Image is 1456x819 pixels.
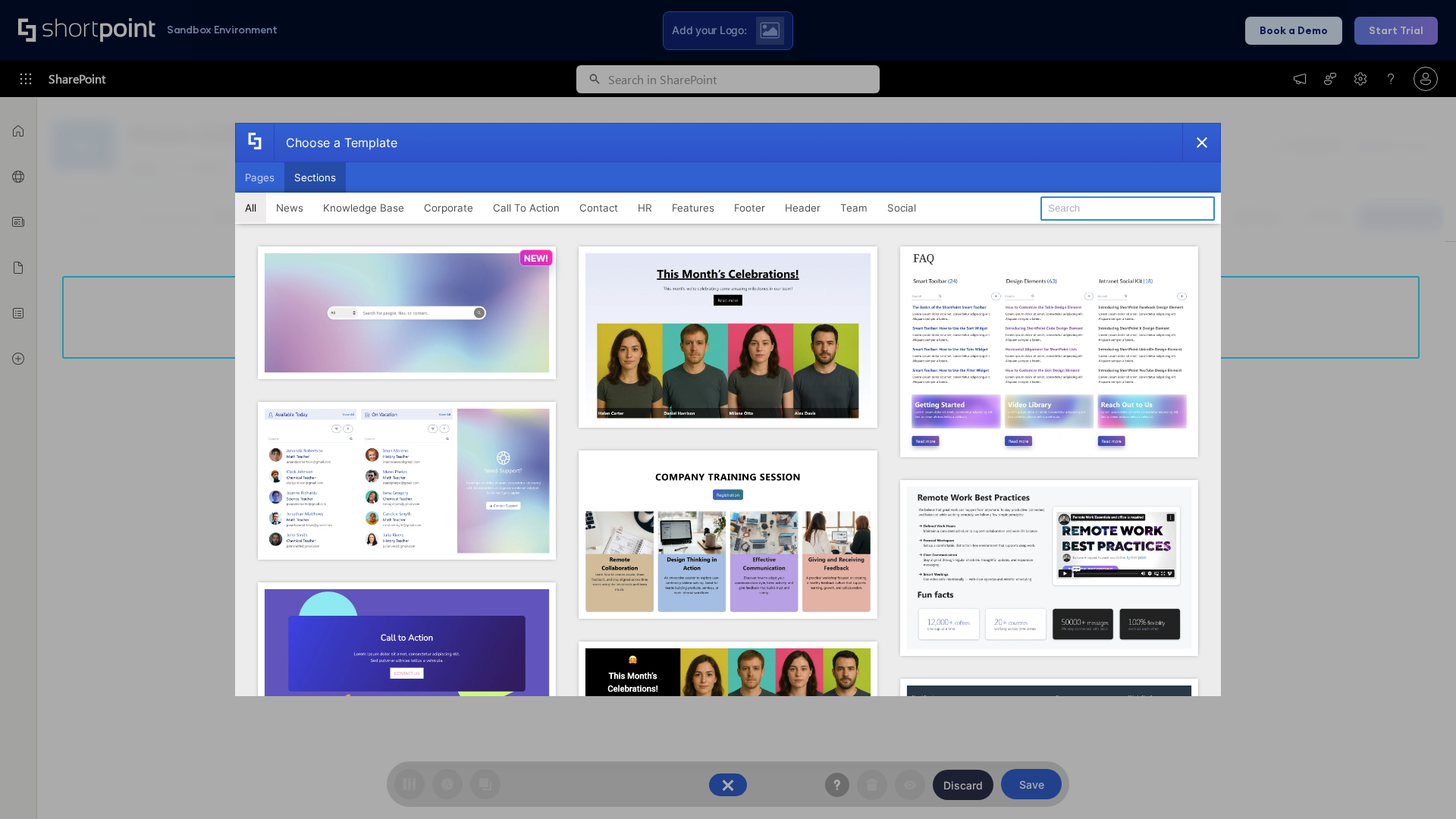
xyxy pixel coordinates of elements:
[235,193,266,223] button: All
[662,193,724,223] button: Features
[483,193,570,223] button: Call To Action
[274,124,397,162] div: Choose a Template
[724,193,775,223] button: Footer
[235,123,1221,696] div: template selector
[266,193,313,223] button: News
[877,193,926,223] button: Social
[414,193,483,223] button: Corporate
[524,253,548,264] p: NEW!
[313,193,414,223] button: Knowledge Base
[570,193,628,223] button: Contact
[284,162,346,193] button: Sections
[1380,746,1456,819] iframe: Chat Widget
[775,193,830,223] button: Header
[830,193,877,223] button: Team
[1040,196,1215,221] input: Search
[628,193,662,223] button: HR
[235,162,284,193] button: Pages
